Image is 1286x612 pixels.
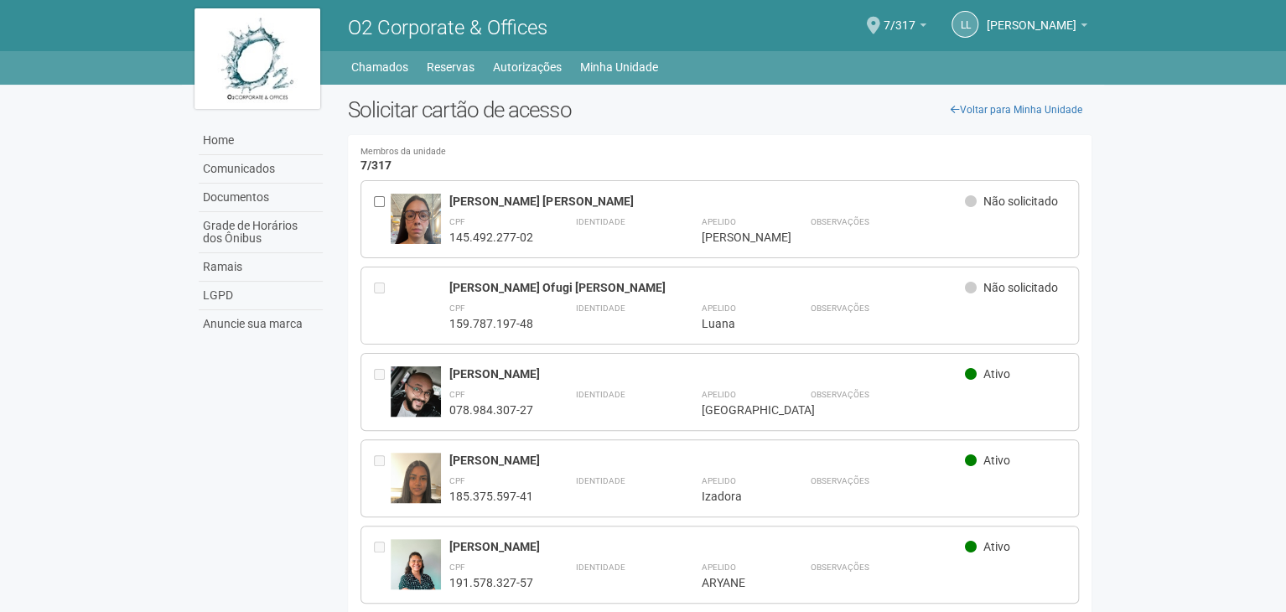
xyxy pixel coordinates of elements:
[810,563,869,572] strong: Observações
[701,303,735,313] strong: Apelido
[701,217,735,226] strong: Apelido
[348,16,547,39] span: O2 Corporate & Offices
[580,55,658,79] a: Minha Unidade
[810,390,869,399] strong: Observações
[449,316,533,331] div: 159.787.197-48
[575,217,625,226] strong: Identidade
[449,453,965,468] div: [PERSON_NAME]
[374,453,391,504] div: Entre em contato com a Aministração para solicitar o cancelamento ou 2a via
[449,366,965,381] div: [PERSON_NAME]
[194,8,320,109] img: logo.jpg
[199,184,323,212] a: Documentos
[348,97,1092,122] h2: Solicitar cartão de acesso
[449,575,533,590] div: 191.578.327-57
[449,539,965,554] div: [PERSON_NAME]
[810,476,869,485] strong: Observações
[360,148,1079,157] small: Membros da unidade
[575,563,625,572] strong: Identidade
[351,55,408,79] a: Chamados
[701,476,735,485] strong: Apelido
[884,3,915,32] span: 7/317
[391,366,441,429] img: user.jpg
[701,489,768,504] div: Izadora
[952,11,978,38] a: ll
[360,148,1079,172] h4: 7/317
[199,282,323,310] a: LGPD
[701,230,768,245] div: [PERSON_NAME]
[199,155,323,184] a: Comunicados
[575,390,625,399] strong: Identidade
[449,217,465,226] strong: CPF
[941,97,1092,122] a: Voltar para Minha Unidade
[449,194,965,209] div: [PERSON_NAME] [PERSON_NAME]
[701,316,768,331] div: Luana
[199,253,323,282] a: Ramais
[987,3,1076,32] span: lucas leal finger
[199,127,323,155] a: Home
[449,230,533,245] div: 145.492.277-02
[983,367,1010,381] span: Ativo
[199,212,323,253] a: Grade de Horários dos Ônibus
[983,281,1058,294] span: Não solicitado
[374,366,391,418] div: Entre em contato com a Aministração para solicitar o cancelamento ou 2a via
[575,303,625,313] strong: Identidade
[701,563,735,572] strong: Apelido
[391,539,441,604] img: user.jpg
[884,21,926,34] a: 7/317
[374,539,391,590] div: Entre em contato com a Aministração para solicitar o cancelamento ou 2a via
[449,402,533,418] div: 078.984.307-27
[701,575,768,590] div: ARYANE
[449,390,465,399] strong: CPF
[391,194,441,283] img: user.jpg
[427,55,474,79] a: Reservas
[449,476,465,485] strong: CPF
[449,563,465,572] strong: CPF
[449,280,965,295] div: [PERSON_NAME] Ofugi [PERSON_NAME]
[449,303,465,313] strong: CPF
[810,303,869,313] strong: Observações
[701,390,735,399] strong: Apelido
[449,489,533,504] div: 185.375.597-41
[199,310,323,338] a: Anuncie sua marca
[575,476,625,485] strong: Identidade
[391,453,441,542] img: user.jpg
[701,402,768,418] div: [GEOGRAPHIC_DATA]
[983,454,1010,467] span: Ativo
[983,194,1058,208] span: Não solicitado
[493,55,562,79] a: Autorizações
[987,21,1087,34] a: [PERSON_NAME]
[983,540,1010,553] span: Ativo
[810,217,869,226] strong: Observações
